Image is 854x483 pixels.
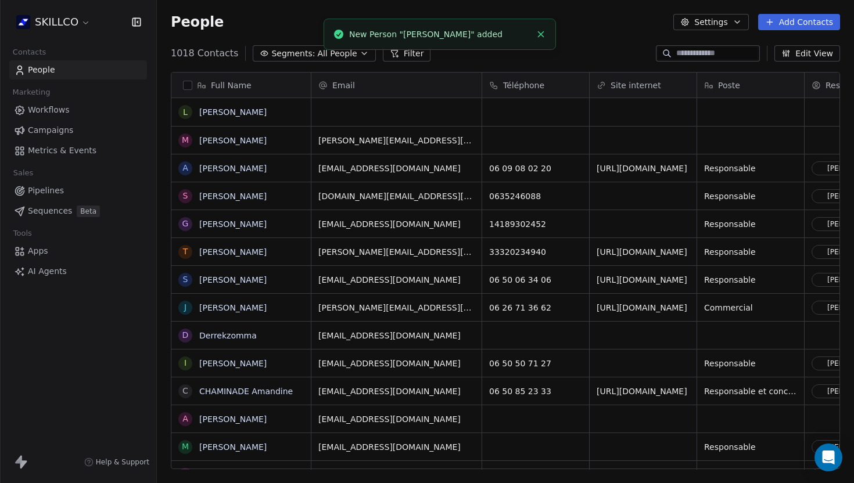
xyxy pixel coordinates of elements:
span: Campaigns [28,124,73,136]
span: 06 09 08 02 20 [489,163,582,174]
div: Téléphone [482,73,589,98]
span: Responsable et conceptrice formation [704,385,797,397]
span: Full Name [211,80,252,91]
a: People [9,60,147,80]
a: [PERSON_NAME] [199,107,267,117]
span: All People [317,48,357,60]
button: Close toast [533,27,548,42]
span: [PERSON_NAME][EMAIL_ADDRESS][DOMAIN_NAME] [318,246,475,258]
span: [PERSON_NAME][EMAIL_ADDRESS][DOMAIN_NAME] [318,302,475,313]
div: New Person "[PERSON_NAME]" added [349,28,531,41]
div: Full Name [171,73,311,98]
a: [PERSON_NAME] [199,219,267,229]
a: [PERSON_NAME] [199,442,267,452]
span: SKILLCO [35,15,78,30]
button: Settings [673,14,748,30]
span: 0635246088 [489,190,582,202]
span: Téléphone [503,80,544,91]
a: [PERSON_NAME] [199,136,267,145]
span: [EMAIL_ADDRESS][DOMAIN_NAME] [318,358,475,369]
a: [URL][DOMAIN_NAME] [597,303,687,312]
span: People [171,13,224,31]
div: A [182,162,188,174]
span: Responsable [704,469,797,481]
div: M [182,134,189,146]
div: k [182,468,188,481]
span: [EMAIL_ADDRESS][DOMAIN_NAME] [318,469,475,481]
span: Responsable [704,441,797,453]
span: People [28,64,55,76]
a: Metrics & Events [9,141,147,160]
span: 06 26 71 36 62 [489,302,582,313]
a: [PERSON_NAME] [199,192,267,201]
button: SKILLCO [14,12,93,32]
a: [PERSON_NAME] [199,164,267,173]
span: Responsable [704,274,797,286]
span: [EMAIL_ADDRESS][DOMAIN_NAME] [318,330,475,341]
a: Apps [9,241,147,261]
span: [DOMAIN_NAME][EMAIL_ADDRESS][DOMAIN_NAME] [318,190,475,202]
div: grid [171,98,311,470]
span: Beta [77,206,100,217]
span: Segments: [271,48,315,60]
span: AI Agents [28,265,67,277]
div: M [182,441,189,453]
div: D [182,329,189,341]
span: Marketing [8,84,55,101]
a: [URL][DOMAIN_NAME] [597,275,687,284]
a: [PERSON_NAME] [199,359,267,368]
a: [URL][DOMAIN_NAME] [597,247,687,257]
div: G [182,218,189,230]
a: [URL][DOMAIN_NAME] [597,164,687,173]
span: [EMAIL_ADDRESS][DOMAIN_NAME] [318,218,475,230]
span: [EMAIL_ADDRESS][DOMAIN_NAME] [318,163,475,174]
span: Email [332,80,355,91]
button: Add Contacts [758,14,840,30]
a: Pipelines [9,181,147,200]
a: Help & Support [84,457,149,467]
span: Responsable [704,218,797,230]
div: Email [311,73,482,98]
button: Edit View [774,45,840,62]
span: 06 50 85 23 33 [489,385,582,397]
span: Workflows [28,104,70,116]
div: Site internet [590,73,697,98]
div: J [184,301,186,313]
span: 06 50 50 71 27 [489,358,582,369]
span: 14189302452 [489,218,582,230]
a: [PERSON_NAME] [199,414,267,424]
span: [PERSON_NAME][EMAIL_ADDRESS][PERSON_NAME][DOMAIN_NAME] [318,135,475,146]
span: Poste [718,80,740,91]
a: SequencesBeta [9,201,147,221]
span: Sales [8,164,38,182]
span: [EMAIL_ADDRESS][DOMAIN_NAME] [318,413,475,425]
span: 1018 Contacts [171,46,238,60]
span: 33320234940 [489,246,582,258]
span: Responsable [704,358,797,369]
span: 0769469772 [489,469,582,481]
span: Apps [28,245,48,257]
span: [EMAIL_ADDRESS][DOMAIN_NAME] [318,274,475,286]
img: Skillco%20logo%20icon%20(2).png [16,15,30,29]
div: A [182,413,188,425]
span: Metrics & Events [28,145,96,157]
span: [EMAIL_ADDRESS][DOMAIN_NAME] [318,385,475,397]
a: [PERSON_NAME] [199,303,267,312]
span: Help & Support [96,457,149,467]
div: Open Intercom Messenger [814,444,842,471]
span: Responsable [704,163,797,174]
a: [PERSON_NAME] [199,247,267,257]
div: L [183,106,188,118]
span: Responsable [704,246,797,258]
a: Workflows [9,100,147,120]
a: Campaigns [9,121,147,140]
div: T [183,246,188,258]
span: 06 50 06 34 06 [489,274,582,286]
span: Tools [8,225,37,242]
a: [PERSON_NAME] [199,275,267,284]
a: AI Agents [9,262,147,281]
span: [EMAIL_ADDRESS][DOMAIN_NAME] [318,441,475,453]
div: C [182,385,188,397]
a: [URL][DOMAIN_NAME] [597,387,687,396]
div: Poste [697,73,804,98]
